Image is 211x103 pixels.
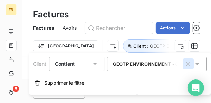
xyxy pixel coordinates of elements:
span: Avoirs [63,25,77,31]
button: Supprimer le filtre [29,75,211,91]
span: Contient [55,61,75,67]
span: 6 [13,86,19,92]
span: GEOTP ENVIRONNEMENT - CGEOTPENVI [113,61,206,67]
input: Rechercher [85,22,153,34]
span: Client : GEOTP ENVIRONNEMENT [133,43,206,49]
div: Open Intercom Messenger [188,79,204,96]
div: FB [6,4,17,15]
h3: Factures [33,8,69,21]
span: Factures [33,25,54,31]
span: Client [33,61,46,67]
span: Supprimer le filtre [44,79,84,86]
button: [GEOGRAPHIC_DATA] [33,40,98,51]
button: Actions [156,22,190,34]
